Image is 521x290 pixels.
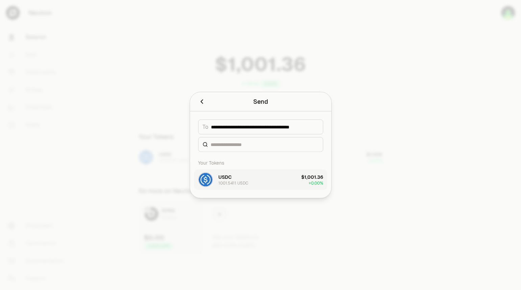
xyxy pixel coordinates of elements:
[194,156,327,170] div: Your Tokens
[253,97,268,106] div: Send
[203,124,208,130] span: To
[218,174,232,180] div: USDC
[301,174,323,180] div: $1,001.36
[218,180,248,186] div: 1001.5411 USDC
[199,173,212,187] img: USDC Logo
[198,97,206,106] button: Back
[309,180,323,186] span: + 0.00%
[194,170,327,190] button: USDC LogoUSDC1001.5411 USDC$1,001.36+0.00%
